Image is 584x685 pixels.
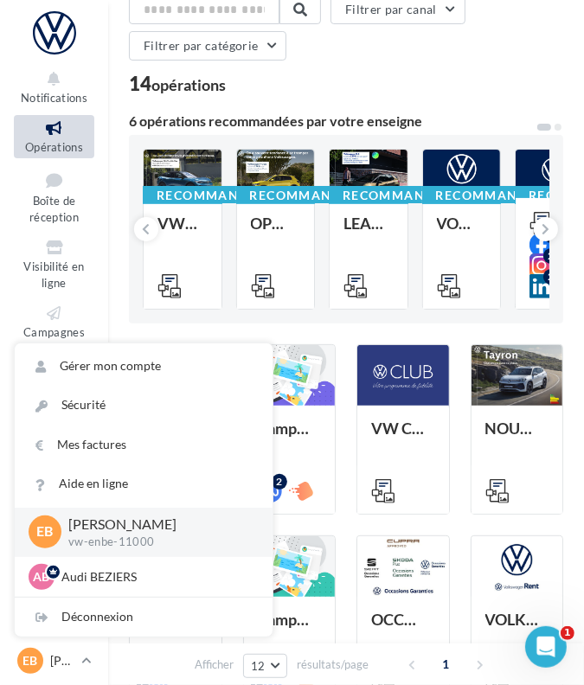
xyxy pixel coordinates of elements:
div: OPO OCTOBRE 2025 [251,214,301,249]
div: Déconnexion [15,598,273,637]
a: Campagnes [14,300,94,342]
a: Gérer mon compte [15,347,273,386]
div: Recommandé [422,186,550,205]
span: 1 [561,626,574,640]
a: Visibilité en ligne [14,234,94,293]
a: Sécurité [15,386,273,425]
div: VOLKSWAGEN APRES-VENTE [437,214,487,249]
div: VOLKSWAGEN RENT [485,611,549,645]
span: Visibilité en ligne [23,259,84,290]
iframe: Intercom live chat [525,626,567,668]
button: 12 [243,654,287,678]
div: 6 opérations recommandées par votre enseigne [129,114,536,128]
a: EB [PERSON_NAME] [14,644,94,677]
span: Opérations [25,140,83,154]
span: résultats/page [297,656,369,673]
span: EB [37,522,54,542]
div: 2 [543,248,559,264]
span: Afficher [195,656,234,673]
span: AB [34,568,50,586]
span: Boîte de réception [29,194,79,224]
div: 2 [272,474,287,490]
a: Mes factures [15,426,273,464]
div: Campagnes sponsorisées Les Instants VW Octobre [258,419,322,454]
span: 1 [433,650,460,678]
p: Audi BEZIERS [61,568,252,586]
button: Filtrer par catégorie [129,31,286,61]
div: VW PRO - OFFRE OCTOBRE 25 [157,214,208,249]
p: [PERSON_NAME] [68,515,245,535]
div: 14 [129,74,226,93]
a: Opérations [14,115,94,157]
div: OCCASIONS GARANTIES [371,611,435,645]
div: VW CLUB [371,419,435,454]
div: opérations [151,77,226,93]
p: [PERSON_NAME] [50,652,74,669]
span: Notifications [21,91,87,105]
a: Boîte de réception [14,165,94,228]
div: NOUVEAU TAYRON - MARS 2025 [485,419,549,454]
div: Recommandé [143,186,271,205]
span: Campagnes [23,325,85,339]
div: Recommandé [329,186,457,205]
button: Notifications [14,66,94,108]
div: LEASING ÉLECTRIQUE 2025 [343,214,394,249]
div: 2 [543,269,559,285]
span: 12 [251,659,266,673]
p: vw-enbe-11000 [68,535,245,550]
a: Aide en ligne [15,464,273,503]
div: Recommandé [236,186,364,205]
span: EB [23,652,38,669]
div: Campagnes sponsorisées OPO [258,611,322,645]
